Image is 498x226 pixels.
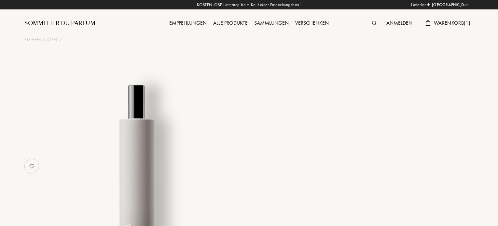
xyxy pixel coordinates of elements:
a: Empfehlungen [166,20,210,26]
a: Sommelier du Parfum [24,20,95,27]
div: Alle Produkte [210,19,251,28]
img: search_icn.svg [372,21,377,25]
img: cart.svg [425,20,431,26]
div: Anmelden [383,19,416,28]
a: Sammlungen [251,20,292,26]
span: Lieferland: [411,2,430,8]
a: Alle Produkte [210,20,251,26]
img: no_like_p.png [25,160,38,173]
div: Empfehlungen [166,19,210,28]
a: Anmelden [383,20,416,26]
span: Warenkorb ( 1 ) [434,20,470,26]
div: Verschenken [292,19,332,28]
div: Sammlungen [251,19,292,28]
a: Verschenken [292,20,332,26]
div: / [59,36,62,43]
a: Empfehlungen [24,36,57,43]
